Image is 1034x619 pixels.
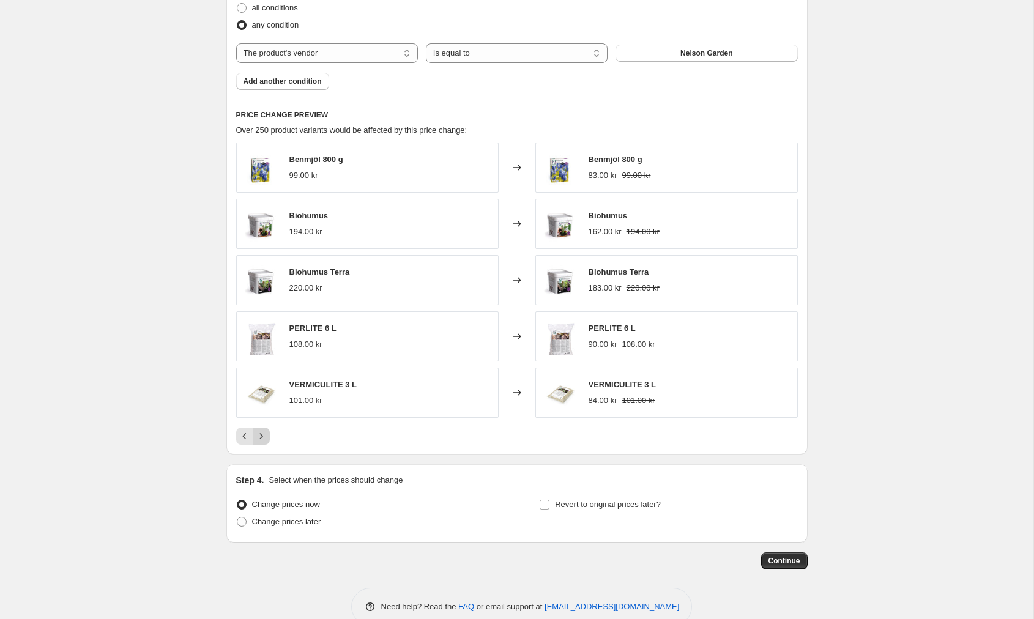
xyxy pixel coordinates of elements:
[545,602,679,611] a: [EMAIL_ADDRESS][DOMAIN_NAME]
[589,380,656,389] span: VERMICULITE 3 L
[381,602,459,611] span: Need help? Read the
[289,395,322,407] div: 101.00 kr
[589,324,636,333] span: PERLITE 6 L
[627,282,660,294] strike: 220.00 kr
[458,602,474,611] a: FAQ
[542,318,579,355] img: 7120_perlite_6l_image_2_78c8d543-c455-40c5-9675-ee1977987388_80x.jpg
[589,211,628,220] span: Biohumus
[616,45,797,62] button: Nelson Garden
[236,73,329,90] button: Add another condition
[289,211,329,220] span: Biohumus
[622,338,655,350] strike: 108.00 kr
[289,267,350,276] span: Biohumus Terra
[622,169,650,182] strike: 99.00 kr
[474,602,545,611] span: or email support at
[252,3,298,12] span: all conditions
[589,282,622,294] div: 183.00 kr
[289,380,357,389] span: VERMICULITE 3 L
[542,206,579,242] img: 7052_biohumus_5l_image_32_e498bb56-d7a4-49a0-955b-d99ebdb73b93_80x.jpg
[680,48,732,58] span: Nelson Garden
[589,226,622,238] div: 162.00 kr
[253,428,270,445] button: Next
[627,226,660,238] strike: 194.00 kr
[622,395,655,407] strike: 101.00 kr
[768,556,800,566] span: Continue
[236,125,467,135] span: Over 250 product variants would be affected by this price change:
[243,262,280,298] img: 7053_biohumus_terra_5l_image_2_fcc5f031-f6e5-4b28-9fee-8846abfc4961_80x.jpg
[542,374,579,411] img: 7124_vermiculite_3l_image_1_7c1e7a17-bfd9-4634-a547-4110a6319355_80x.jpg
[269,474,403,486] p: Select when the prices should change
[236,474,264,486] h2: Step 4.
[289,169,318,182] div: 99.00 kr
[289,282,322,294] div: 220.00 kr
[243,374,280,411] img: 7124_vermiculite_3l_image_1_7c1e7a17-bfd9-4634-a547-4110a6319355_80x.jpg
[252,500,320,509] span: Change prices now
[289,155,343,164] span: Benmjöl 800 g
[244,76,322,86] span: Add another condition
[236,428,253,445] button: Previous
[289,338,322,350] div: 108.00 kr
[589,395,617,407] div: 84.00 kr
[243,149,280,186] img: 7046_bone_meal_fertilizer_800g_image_1_0d2b5eba-9db4-402f-83ee-363a012a9967_80x.jpg
[589,169,617,182] div: 83.00 kr
[243,206,280,242] img: 7052_biohumus_5l_image_32_e498bb56-d7a4-49a0-955b-d99ebdb73b93_80x.jpg
[252,517,321,526] span: Change prices later
[236,428,270,445] nav: Pagination
[243,318,280,355] img: 7120_perlite_6l_image_2_78c8d543-c455-40c5-9675-ee1977987388_80x.jpg
[542,262,579,298] img: 7053_biohumus_terra_5l_image_2_fcc5f031-f6e5-4b28-9fee-8846abfc4961_80x.jpg
[555,500,661,509] span: Revert to original prices later?
[289,324,337,333] span: PERLITE 6 L
[252,20,299,29] span: any condition
[761,552,808,569] button: Continue
[542,149,579,186] img: 7046_bone_meal_fertilizer_800g_image_1_0d2b5eba-9db4-402f-83ee-363a012a9967_80x.jpg
[589,338,617,350] div: 90.00 kr
[589,267,649,276] span: Biohumus Terra
[236,110,798,120] h6: PRICE CHANGE PREVIEW
[589,155,642,164] span: Benmjöl 800 g
[289,226,322,238] div: 194.00 kr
